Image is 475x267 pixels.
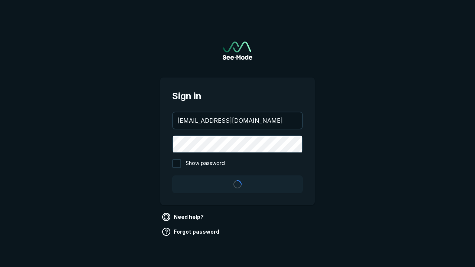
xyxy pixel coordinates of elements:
span: Sign in [172,89,303,103]
input: your@email.com [173,112,302,129]
img: See-Mode Logo [223,42,252,60]
span: Show password [186,159,225,168]
a: Forgot password [160,226,222,238]
a: Need help? [160,211,207,223]
a: Go to sign in [223,42,252,60]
